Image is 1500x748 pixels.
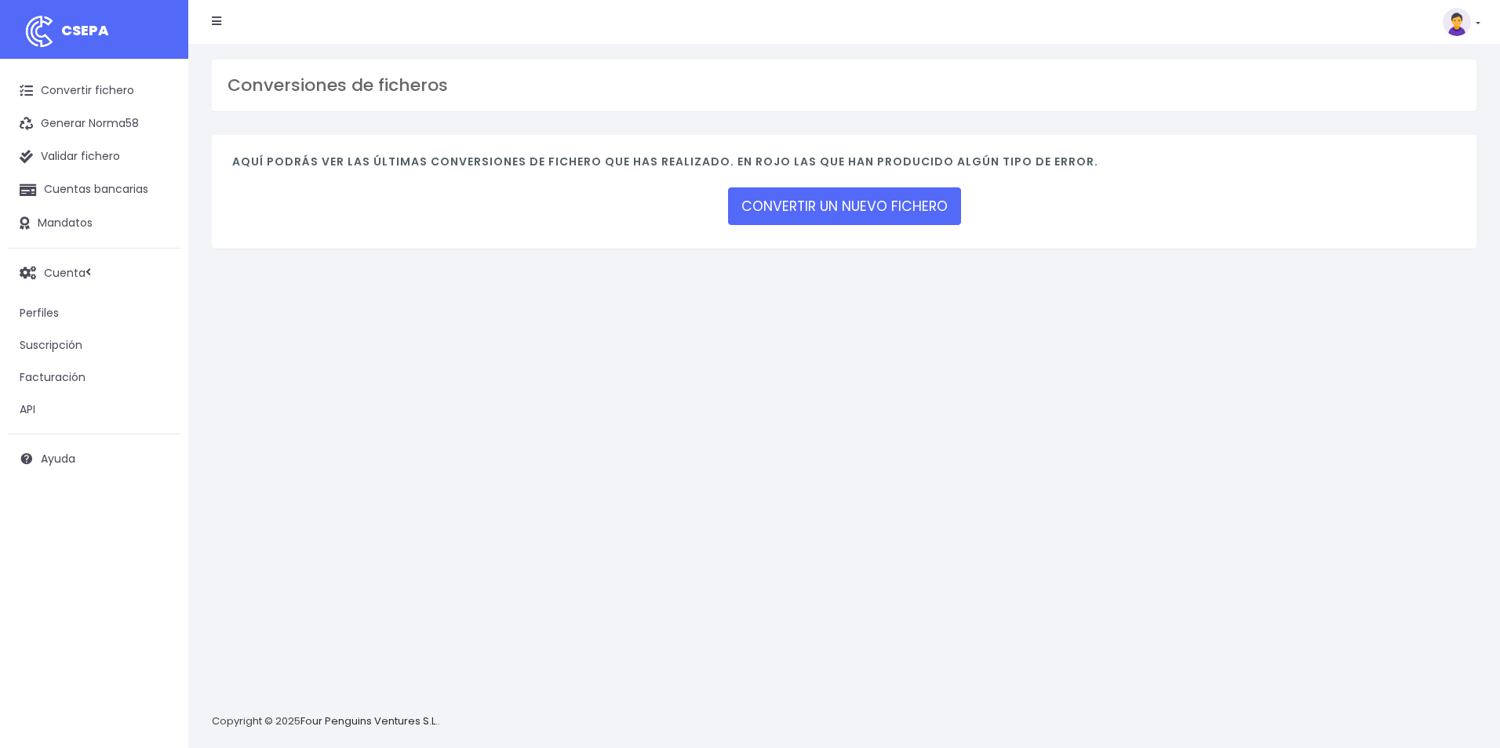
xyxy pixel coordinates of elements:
[228,75,1461,96] h3: Conversiones de ficheros
[8,74,180,107] a: Convertir fichero
[20,12,59,51] img: logo
[300,714,438,728] a: Four Penguins Ventures S.L.
[728,187,961,225] a: CONVERTIR UN NUEVO FICHERO
[8,207,180,240] a: Mandatos
[8,329,180,361] a: Suscripción
[8,297,180,329] a: Perfiles
[61,20,109,40] span: CSEPA
[8,394,180,426] a: API
[8,442,180,475] a: Ayuda
[232,155,1456,176] h4: Aquí podrás ver las últimas conversiones de fichero que has realizado. En rojo las que han produc...
[41,451,75,467] span: Ayuda
[44,264,86,280] span: Cuenta
[8,173,180,206] a: Cuentas bancarias
[8,140,180,173] a: Validar fichero
[212,714,440,730] p: Copyright © 2025 .
[8,361,180,394] a: Facturación
[8,256,180,289] a: Cuenta
[1443,8,1471,36] img: profile
[8,107,180,140] a: Generar Norma58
